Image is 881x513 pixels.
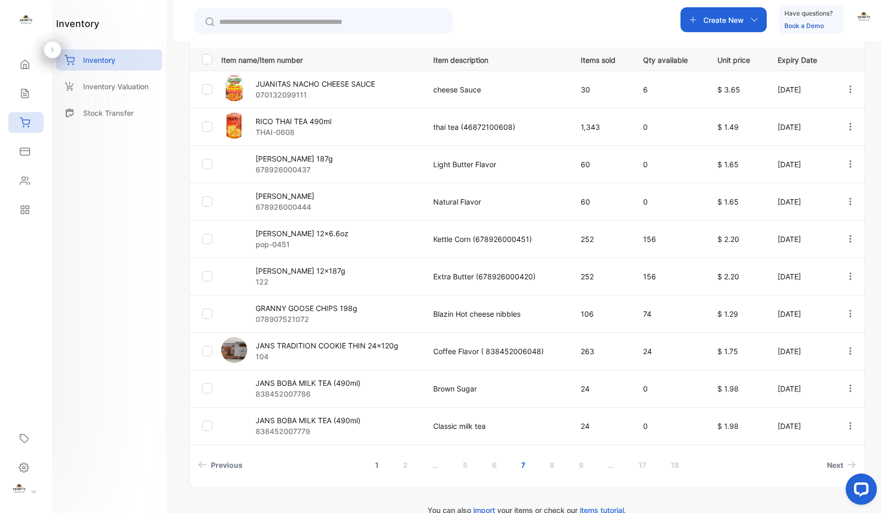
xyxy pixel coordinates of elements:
[837,469,881,513] iframe: LiveChat chat widget
[566,455,596,475] a: Page 9
[221,187,247,213] img: item
[626,455,659,475] a: Page 17
[717,123,739,131] span: $ 1.49
[256,351,398,362] p: 104
[778,421,824,431] p: [DATE]
[190,455,864,475] ul: Pagination
[778,308,824,319] p: [DATE]
[778,346,824,357] p: [DATE]
[778,122,824,132] p: [DATE]
[83,107,134,118] p: Stock Transfer
[433,308,559,319] p: Blazin Hot cheese nibbles
[717,235,739,244] span: $ 2.20
[256,116,331,127] p: RICO THAI TEA 490ml
[221,113,247,139] img: item
[56,49,162,71] a: Inventory
[18,14,34,29] img: logo
[643,383,696,394] p: 0
[581,196,622,207] p: 60
[643,122,696,132] p: 0
[391,455,420,475] a: Page 2
[581,84,622,95] p: 30
[420,455,451,475] a: Jump backward
[221,300,247,326] img: item
[784,22,824,30] a: Book a Demo
[856,10,872,26] img: avatar
[83,55,115,65] p: Inventory
[784,8,833,19] p: Have questions?
[778,196,824,207] p: [DATE]
[581,52,622,65] p: Items sold
[256,415,361,426] p: JANS BOBA MILK TEA (490ml)
[581,122,622,132] p: 1,343
[256,426,361,437] p: 838452007779
[703,15,744,25] p: Create New
[256,89,375,100] p: 070132099111
[717,384,739,393] span: $ 1.98
[643,308,696,319] p: 74
[256,303,357,314] p: GRANNY GOOSE CHIPS 198g
[643,346,696,357] p: 24
[433,421,559,431] p: Classic milk tea
[717,197,739,206] span: $ 1.65
[581,159,622,170] p: 60
[856,7,872,32] button: avatar
[221,262,247,288] img: item
[827,460,843,470] span: Next
[256,228,349,239] p: [PERSON_NAME] 12x6.6oz
[581,383,622,394] p: 24
[221,75,247,101] img: item
[778,383,824,394] p: [DATE]
[643,84,696,95] p: 6
[717,85,740,94] span: $ 3.65
[643,271,696,282] p: 156
[433,383,559,394] p: Brown Sugar
[56,17,99,31] h1: inventory
[680,7,767,32] button: Create New
[433,234,559,245] p: Kettle Corn (678926000451)
[778,159,824,170] p: [DATE]
[256,201,314,212] p: 678926000444
[256,340,398,351] p: JANS TRADITION COOKIE THIN 24x120g
[717,347,738,356] span: $ 1.75
[256,127,331,138] p: THAI-0608
[221,225,247,251] img: item
[581,271,622,282] p: 252
[56,102,162,124] a: Stock Transfer
[778,234,824,245] p: [DATE]
[595,455,626,475] a: Jump forward
[778,52,824,65] p: Expiry Date
[221,337,247,363] img: item
[221,374,247,400] img: item
[433,159,559,170] p: Light Butter Flavor
[256,191,314,201] p: [PERSON_NAME]
[717,160,739,169] span: $ 1.65
[581,421,622,431] p: 24
[717,422,739,430] span: $ 1.98
[256,153,333,164] p: [PERSON_NAME] 187g
[643,52,696,65] p: Qty available
[717,272,739,281] span: $ 2.20
[211,460,243,470] span: Previous
[363,455,391,475] a: Page 1
[256,388,361,399] p: 838452007786
[221,52,420,65] p: Item name/Item number
[479,455,509,475] a: Page 6
[823,455,860,475] a: Next page
[433,84,559,95] p: cheese Sauce
[433,196,559,207] p: Natural Flavor
[717,52,756,65] p: Unit price
[433,122,559,132] p: thai tea (46872100608)
[433,52,559,65] p: Item description
[581,308,622,319] p: 106
[778,271,824,282] p: [DATE]
[56,76,162,97] a: Inventory Valuation
[256,314,357,325] p: 078907521072
[717,309,738,318] span: $ 1.29
[581,234,622,245] p: 252
[658,455,691,475] a: Page 18
[433,346,559,357] p: Coffee Flavor ( 838452006048)
[778,84,824,95] p: [DATE]
[643,421,696,431] p: 0
[537,455,567,475] a: Page 8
